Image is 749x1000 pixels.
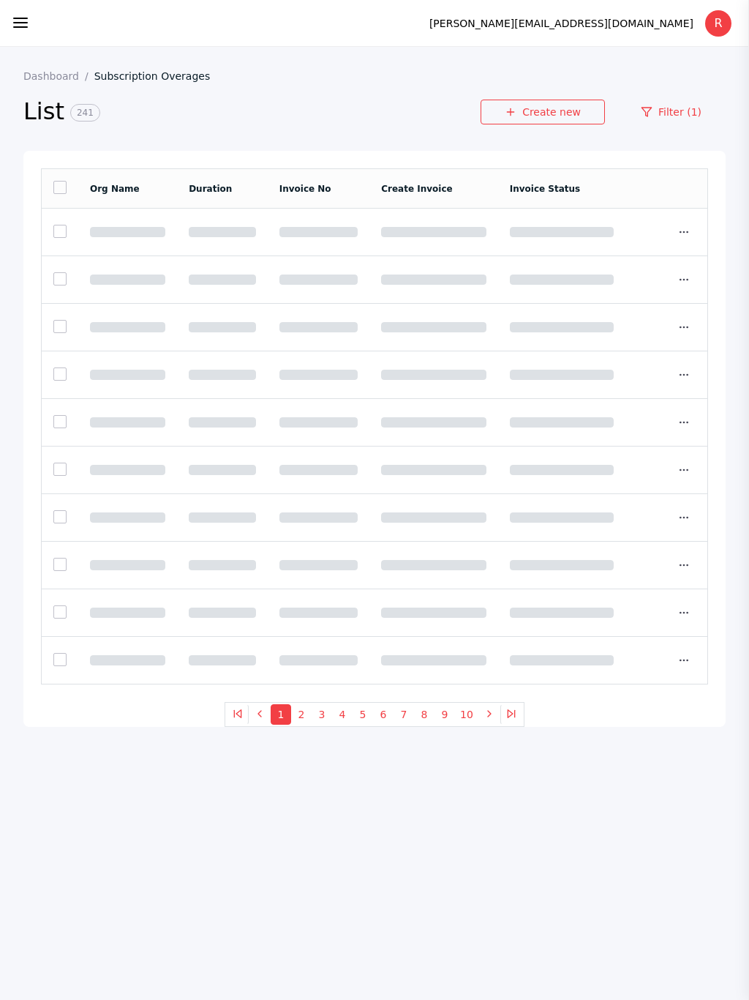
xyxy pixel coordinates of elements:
button: 6 [373,704,394,725]
button: 10 [455,704,478,725]
button: 3 [312,704,332,725]
a: Invoice Status [510,184,581,194]
a: Create new [481,100,605,124]
a: Create Invoice [381,184,452,194]
a: Dashboard [23,70,94,82]
button: 1 [271,704,291,725]
span: 241 [70,104,100,122]
h2: List [23,97,481,127]
button: 9 [434,704,455,725]
button: 4 [332,704,353,725]
div: [PERSON_NAME][EMAIL_ADDRESS][DOMAIN_NAME] [429,15,693,32]
td: Duration [177,169,268,209]
button: 8 [414,704,434,725]
a: Subscription Overages [94,70,222,82]
a: Filter (1) [617,100,726,124]
button: 7 [394,704,414,725]
button: 2 [291,704,312,725]
td: Org Name [78,169,177,209]
div: R [705,10,731,37]
button: 5 [353,704,373,725]
a: Invoice No [279,184,331,194]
